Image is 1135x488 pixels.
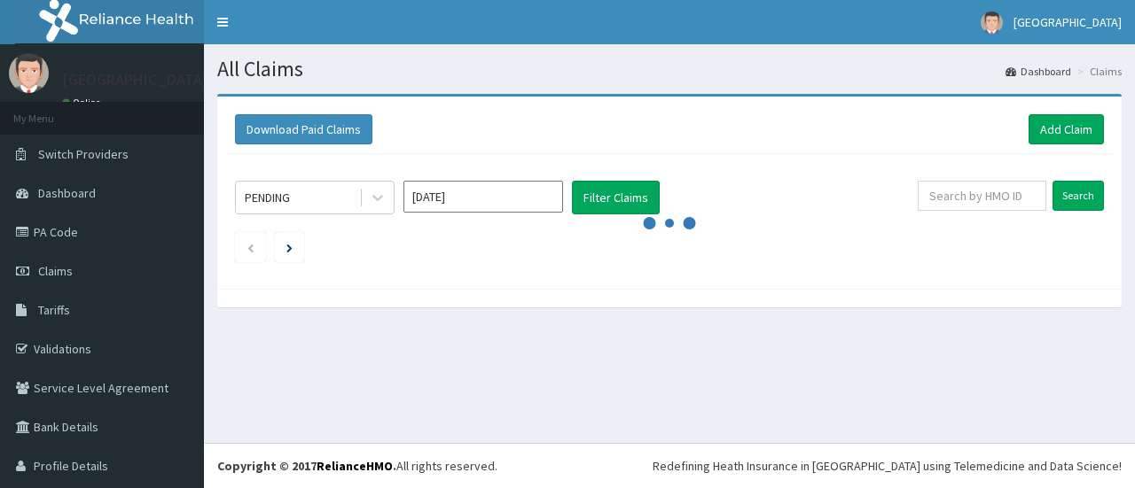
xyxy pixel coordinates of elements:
[245,189,290,206] div: PENDING
[643,197,696,250] svg: audio-loading
[403,181,563,213] input: Select Month and Year
[317,458,393,474] a: RelianceHMO
[1014,14,1122,30] span: [GEOGRAPHIC_DATA]
[235,114,372,144] button: Download Paid Claims
[38,146,129,162] span: Switch Providers
[918,181,1046,211] input: Search by HMO ID
[38,302,70,318] span: Tariffs
[62,72,208,88] p: [GEOGRAPHIC_DATA]
[217,458,396,474] strong: Copyright © 2017 .
[1029,114,1104,144] a: Add Claim
[981,12,1003,34] img: User Image
[572,181,660,214] button: Filter Claims
[9,53,49,93] img: User Image
[1006,64,1071,79] a: Dashboard
[1053,181,1104,211] input: Search
[217,58,1122,81] h1: All Claims
[247,239,254,255] a: Previous page
[1073,64,1122,79] li: Claims
[62,97,105,109] a: Online
[38,185,96,201] span: Dashboard
[286,239,293,255] a: Next page
[653,457,1122,475] div: Redefining Heath Insurance in [GEOGRAPHIC_DATA] using Telemedicine and Data Science!
[38,263,73,279] span: Claims
[204,443,1135,488] footer: All rights reserved.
